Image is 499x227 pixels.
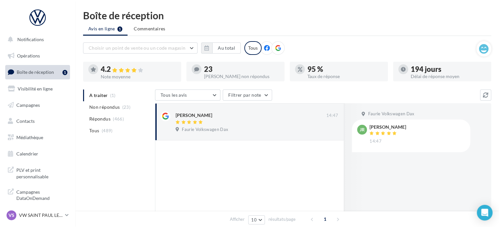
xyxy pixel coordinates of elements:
div: 95 % [307,66,383,73]
span: Boîte de réception [17,69,54,75]
span: Calendrier [16,151,38,156]
a: VS VW SAINT PAUL LES DAX [5,209,70,221]
span: jr [360,126,365,133]
div: Taux de réponse [307,74,383,79]
a: Campagnes DataOnDemand [4,185,71,204]
span: Contacts [16,118,35,124]
div: Délai de réponse moyen [411,74,486,79]
a: Campagnes [4,98,71,112]
span: Commentaires [134,25,165,32]
div: 1 [62,70,67,75]
button: Au total [201,42,241,54]
span: 14:47 [326,113,338,119]
a: Visibilité en ligne [4,82,71,96]
span: Campagnes DataOnDemand [16,187,67,202]
a: Opérations [4,49,71,63]
button: Au total [212,42,241,54]
span: Choisir un point de vente ou un code magasin [89,45,185,51]
span: résultats/page [268,216,296,222]
span: Notifications [17,37,44,42]
div: 23 [204,66,279,73]
span: (466) [113,116,124,122]
button: 10 [248,215,265,224]
a: Calendrier [4,147,71,161]
span: Campagnes [16,102,40,107]
span: Faurie Volkswagen Dax [368,111,414,117]
span: Afficher [230,216,245,222]
button: Filtrer par note [223,89,272,101]
span: Tous les avis [161,92,187,98]
button: Tous les avis [155,89,220,101]
div: 4.2 [101,66,176,73]
span: (23) [122,105,130,110]
a: Contacts [4,114,71,128]
button: Notifications [4,33,69,46]
span: Non répondus [89,104,120,110]
span: 14:47 [370,138,382,144]
span: Visibilité en ligne [18,86,53,91]
div: 194 jours [411,66,486,73]
span: Tous [89,127,99,134]
a: Médiathèque [4,131,71,144]
button: Choisir un point de vente ou un code magasin [83,42,198,54]
div: Tous [244,41,262,55]
div: [PERSON_NAME] [176,112,212,119]
span: (489) [102,128,113,133]
span: Médiathèque [16,135,43,140]
div: Note moyenne [101,74,176,79]
span: PLV et print personnalisable [16,166,67,180]
span: 10 [251,217,257,222]
p: VW SAINT PAUL LES DAX [19,212,62,219]
div: Open Intercom Messenger [477,205,492,220]
a: Boîte de réception1 [4,65,71,79]
a: PLV et print personnalisable [4,163,71,182]
span: VS [9,212,14,219]
div: [PERSON_NAME] non répondus [204,74,279,79]
span: Opérations [17,53,40,58]
div: [PERSON_NAME] [370,125,406,129]
div: Boîte de réception [83,10,491,20]
span: Faurie Volkswagen Dax [182,127,228,133]
span: Répondus [89,116,111,122]
span: 1 [320,214,330,224]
